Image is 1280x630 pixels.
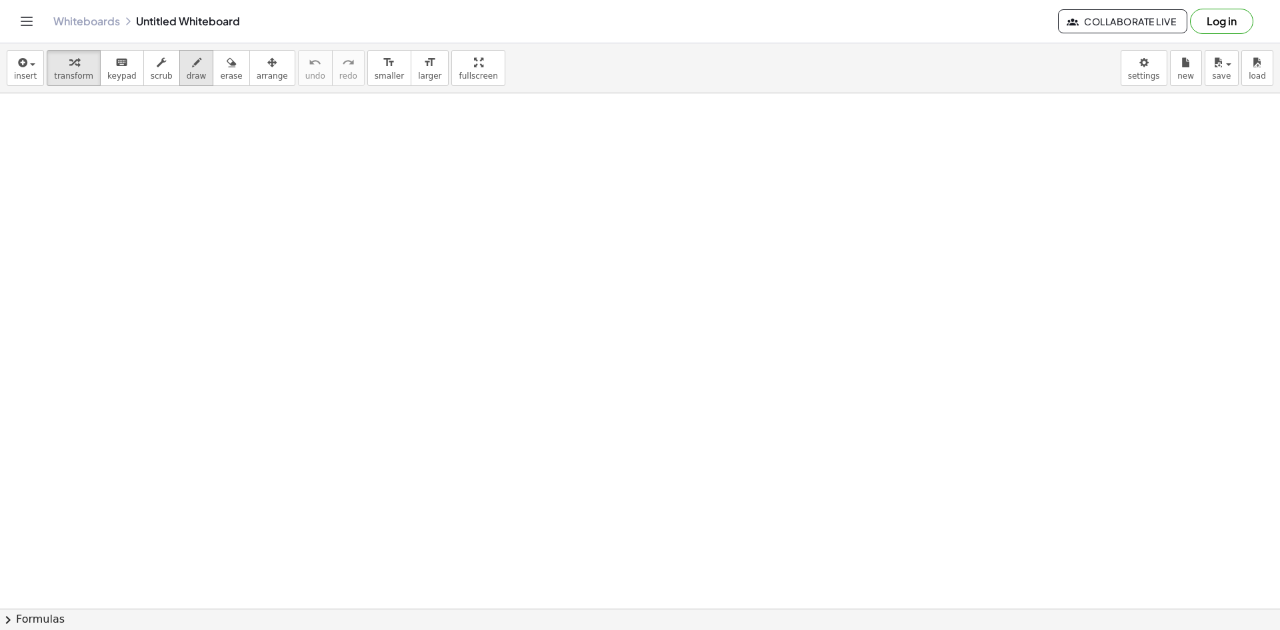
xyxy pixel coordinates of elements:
[54,71,93,81] span: transform
[411,50,449,86] button: format_sizelarger
[1205,50,1239,86] button: save
[342,55,355,71] i: redo
[7,50,44,86] button: insert
[100,50,144,86] button: keyboardkeypad
[213,50,249,86] button: erase
[187,71,207,81] span: draw
[107,71,137,81] span: keypad
[451,50,505,86] button: fullscreen
[418,71,441,81] span: larger
[151,71,173,81] span: scrub
[220,71,242,81] span: erase
[179,50,214,86] button: draw
[459,71,497,81] span: fullscreen
[339,71,357,81] span: redo
[47,50,101,86] button: transform
[332,50,365,86] button: redoredo
[298,50,333,86] button: undoundo
[309,55,321,71] i: undo
[1058,9,1187,33] button: Collaborate Live
[1069,15,1176,27] span: Collaborate Live
[1121,50,1167,86] button: settings
[367,50,411,86] button: format_sizesmaller
[423,55,436,71] i: format_size
[375,71,404,81] span: smaller
[1249,71,1266,81] span: load
[383,55,395,71] i: format_size
[1212,71,1231,81] span: save
[14,71,37,81] span: insert
[1241,50,1273,86] button: load
[53,15,120,28] a: Whiteboards
[305,71,325,81] span: undo
[1128,71,1160,81] span: settings
[1170,50,1202,86] button: new
[143,50,180,86] button: scrub
[1177,71,1194,81] span: new
[249,50,295,86] button: arrange
[16,11,37,32] button: Toggle navigation
[115,55,128,71] i: keyboard
[257,71,288,81] span: arrange
[1190,9,1253,34] button: Log in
